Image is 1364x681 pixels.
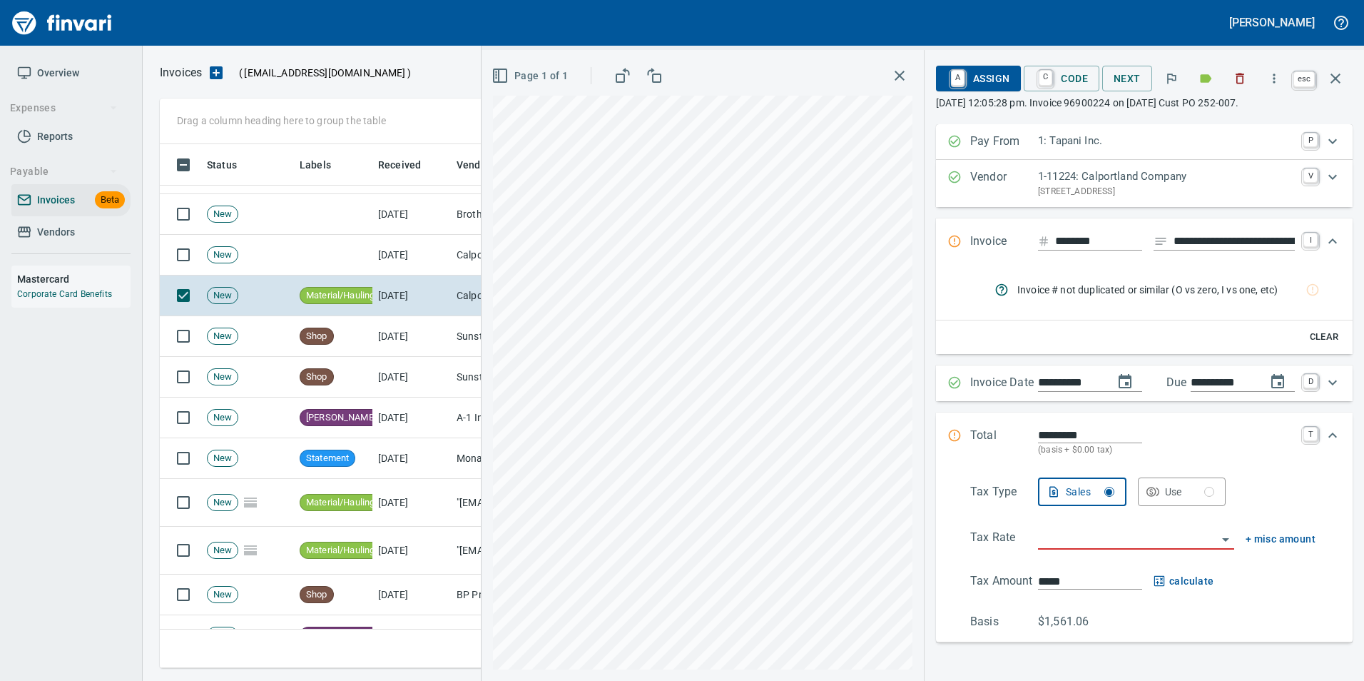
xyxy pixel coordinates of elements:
[970,529,1038,550] p: Tax Rate
[208,496,238,510] span: New
[378,156,439,173] span: Click to Sort
[1102,66,1152,92] button: Next Invoice
[1038,133,1295,149] p: 1: Tapani Inc.
[1246,530,1315,548] span: + misc amount
[1038,443,1295,458] p: (basis + $0.00 tax)
[17,289,112,299] a: Corporate Card Benefits
[451,615,594,656] td: [PERSON_NAME] (1-39243)
[300,289,380,303] span: Material/Hauling
[372,316,451,357] td: [DATE]
[208,289,238,303] span: New
[372,527,451,575] td: [DATE]
[970,427,1038,458] p: Total
[372,438,451,479] td: [DATE]
[208,208,238,221] span: New
[208,370,238,384] span: New
[208,411,238,425] span: New
[207,156,237,173] span: Status
[451,438,594,479] td: Monarch Machine & Tool Co., Inc. (1-38013)
[372,357,451,398] td: [DATE]
[1038,185,1295,199] p: [STREET_ADDRESS]
[372,479,451,527] td: [DATE]
[1017,283,1307,297] span: Invoice # not duplicated or similar (O vs zero, I vs one, etc)
[1038,613,1106,630] p: $1,561.06
[936,365,1353,401] div: Expand
[372,235,451,276] td: [DATE]
[1258,63,1290,94] button: More
[457,156,541,173] span: Click to Sort
[160,64,202,81] p: Invoices
[37,223,75,241] span: Vendors
[372,194,451,235] td: [DATE]
[95,192,125,208] span: Beta
[1038,168,1295,185] p: 1-11224: Calportland Company
[936,96,1353,110] p: [DATE] 12:05:28 pm. Invoice 96900224 on [DATE] Cust PO 252-007.
[970,374,1038,393] p: Invoice Date
[451,479,594,527] td: "[EMAIL_ADDRESS][DOMAIN_NAME]" <[DOMAIN_NAME][EMAIL_ADDRESS][DOMAIN_NAME]>
[238,544,263,555] span: Pages Split
[1039,70,1052,86] a: C
[300,156,350,173] span: Click to Sort
[1261,365,1295,399] button: change due date
[208,330,238,343] span: New
[947,66,1009,91] span: Assign
[230,66,411,80] p: ( )
[202,64,230,81] button: Upload an Invoice
[300,588,333,602] span: Shop
[378,156,421,173] span: Received
[10,99,118,117] span: Expenses
[451,276,594,316] td: Calportland Company (1-11224)
[10,163,118,181] span: Payable
[1154,572,1214,590] span: calculate
[372,615,451,656] td: [DATE]
[300,370,333,384] span: Shop
[1156,63,1187,94] button: Flag
[1303,427,1318,441] a: T
[494,67,568,85] span: Page 1 of 1
[451,194,594,235] td: Brothers Concrete Cutting Inc (1-10127)
[970,168,1038,198] p: Vendor
[208,248,238,262] span: New
[451,527,594,575] td: "[EMAIL_ADDRESS][DOMAIN_NAME]" <[DOMAIN_NAME][EMAIL_ADDRESS][DOMAIN_NAME]>
[1166,374,1234,391] p: Due
[1305,329,1343,345] span: Clear
[1108,365,1142,399] button: change date
[936,266,1353,354] div: Expand
[208,544,238,558] span: New
[1190,63,1221,94] button: Labels
[936,218,1353,266] div: Expand
[177,113,386,128] p: Drag a column heading here to group the table
[208,452,238,465] span: New
[1303,374,1318,388] a: D
[300,452,355,465] span: Statement
[1114,70,1141,88] span: Next
[17,271,131,287] h6: Mastercard
[9,6,116,40] img: Finvari
[970,613,1038,630] p: Basis
[37,191,75,209] span: Invoices
[1035,66,1088,91] span: Code
[451,235,594,276] td: Calportland Company (1-11224)
[970,572,1038,590] p: Tax Amount
[983,271,1341,308] nav: rules from agents
[37,128,73,146] span: Reports
[1066,483,1114,501] div: Sales
[160,64,202,81] nav: breadcrumb
[1165,483,1215,501] div: Use
[238,496,263,508] span: Pages Split
[1229,15,1315,30] h5: [PERSON_NAME]
[37,64,79,82] span: Overview
[207,156,255,173] span: Click to Sort
[451,316,594,357] td: Sunstate Equipment Co (1-30297)
[936,124,1353,160] div: Expand
[1303,133,1318,147] a: P
[372,276,451,316] td: [DATE]
[451,575,594,615] td: BP Products North America Inc. (1-39953)
[243,66,407,80] span: [EMAIL_ADDRESS][DOMAIN_NAME]
[300,156,331,173] span: Labels
[457,156,522,173] span: Vendor / From
[372,398,451,438] td: [DATE]
[951,70,965,86] a: A
[300,496,380,510] span: Material/Hauling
